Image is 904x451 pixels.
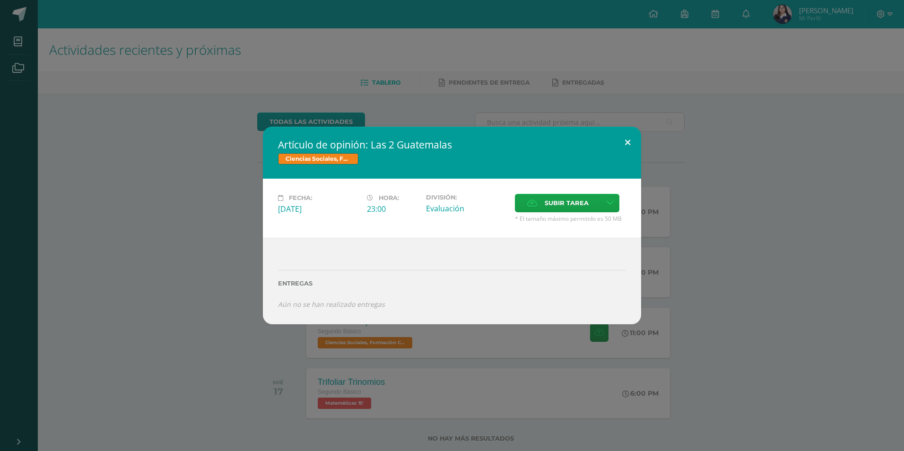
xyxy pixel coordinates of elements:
div: Evaluación [426,203,507,214]
button: Close (Esc) [614,127,641,159]
div: [DATE] [278,204,359,214]
div: 23:00 [367,204,418,214]
span: * El tamaño máximo permitido es 50 MB [515,215,626,223]
label: Entregas [278,280,626,287]
span: Subir tarea [545,194,589,212]
label: División: [426,194,507,201]
span: Fecha: [289,194,312,201]
i: Aún no se han realizado entregas [278,300,385,309]
span: Hora: [379,194,399,201]
span: Ciencias Sociales, Formación Ciudadana e Interculturalidad [278,153,358,165]
h2: Artículo de opinión: Las 2 Guatemalas [278,138,626,151]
